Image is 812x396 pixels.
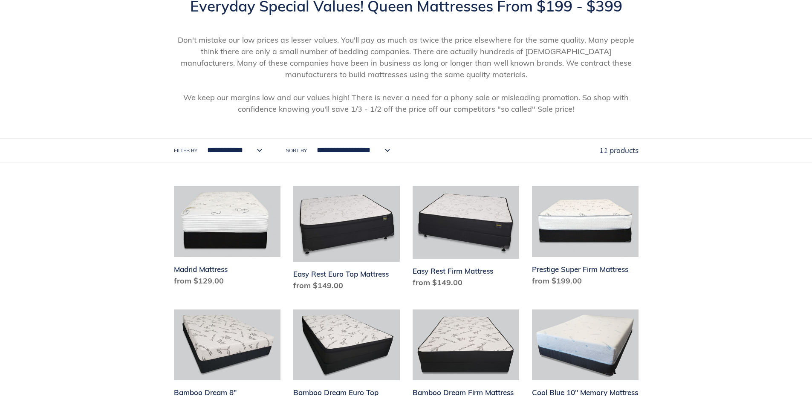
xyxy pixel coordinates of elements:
[413,186,519,292] a: Easy Rest Firm Mattress
[286,147,307,154] label: Sort by
[183,92,629,114] span: We keep our margins low and our values high! There is never a need for a phony sale or misleading...
[174,186,280,290] a: Madrid Mattress
[599,146,639,155] span: 11 products
[532,186,639,290] a: Prestige Super Firm Mattress
[174,147,197,154] label: Filter by
[293,186,400,295] a: Easy Rest Euro Top Mattress
[178,35,634,79] span: Don't mistake our low prices as lesser values. You'll pay as much as twice the price elsewhere fo...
